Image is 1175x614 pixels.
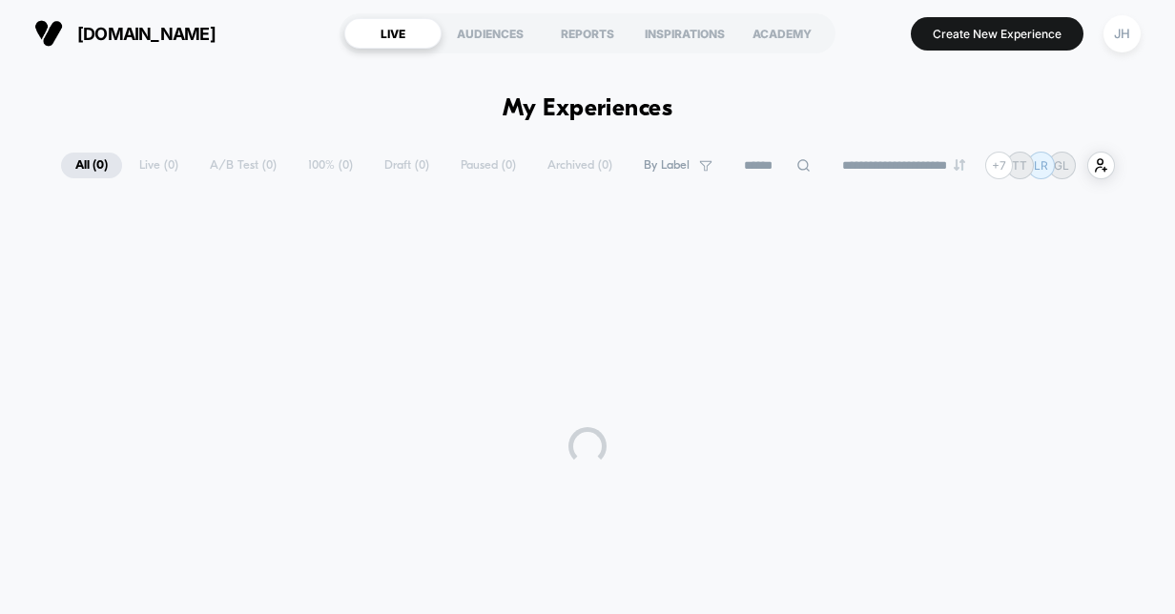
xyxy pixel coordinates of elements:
div: ACADEMY [733,18,831,49]
p: TT [1012,158,1027,173]
img: Visually logo [34,19,63,48]
span: [DOMAIN_NAME] [77,24,216,44]
button: JH [1098,14,1146,53]
button: Create New Experience [911,17,1083,51]
div: REPORTS [539,18,636,49]
p: LR [1034,158,1048,173]
div: JH [1103,15,1141,52]
div: INSPIRATIONS [636,18,733,49]
button: [DOMAIN_NAME] [29,18,221,49]
div: AUDIENCES [442,18,539,49]
p: GL [1054,158,1069,173]
div: + 7 [985,152,1013,179]
img: end [954,159,965,171]
span: By Label [644,158,690,173]
div: LIVE [344,18,442,49]
h1: My Experiences [503,95,673,123]
span: All ( 0 ) [61,153,122,178]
